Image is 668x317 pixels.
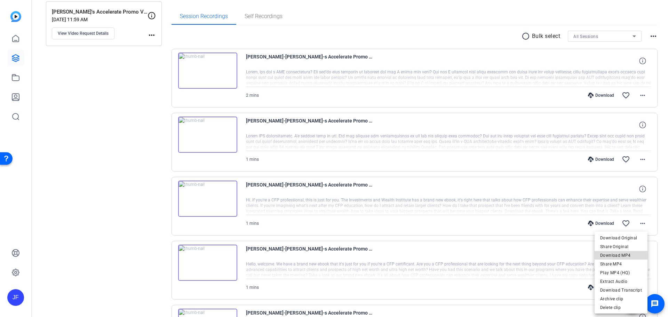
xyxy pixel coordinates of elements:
span: Share MP4 [600,260,642,268]
span: Download Transcript [600,286,642,294]
span: Play MP4 (HQ) [600,269,642,277]
span: Download Original [600,234,642,242]
span: Archive clip [600,295,642,303]
span: Download MP4 [600,251,642,260]
span: Share Original [600,243,642,251]
span: Delete clip [600,303,642,312]
span: Extract Audio [600,277,642,286]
